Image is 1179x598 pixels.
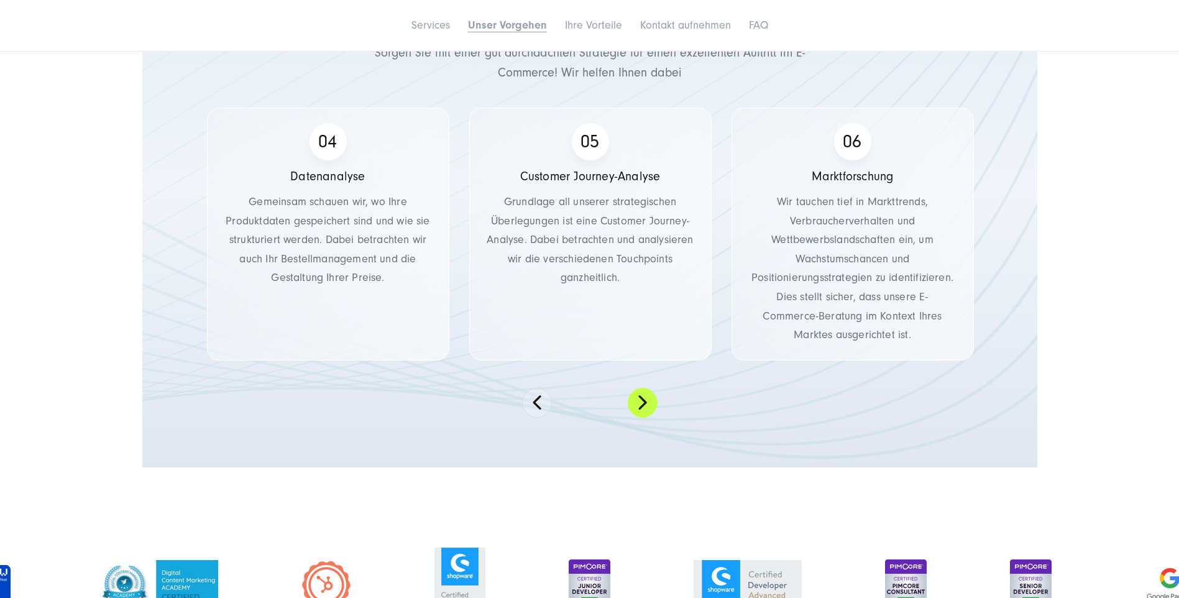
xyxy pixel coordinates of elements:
[487,167,694,186] h5: Customer Journey-Analyse
[565,19,622,32] a: Ihre Vorteile
[487,195,693,284] span: Grundlage all unserer strategischen Überlegungen ist eine Customer Journey-Analyse. Dabei betrach...
[411,19,450,32] a: Services
[468,19,547,32] a: Unser Vorgehen
[640,19,731,32] a: Kontakt aufnehmen
[224,167,431,186] h5: Datenanalyse
[224,193,431,288] p: Gemeinsam schauen wir, wo Ihre Produktdaten gespeichert sind und wie sie strukturiert werden. Dab...
[749,19,768,32] a: FAQ
[749,193,956,345] p: Wir tauchen tief in Markttrends, Verbraucherverhalten und Wettbewerbslandschaften ein, um Wachstu...
[749,167,956,186] h5: Marktforschung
